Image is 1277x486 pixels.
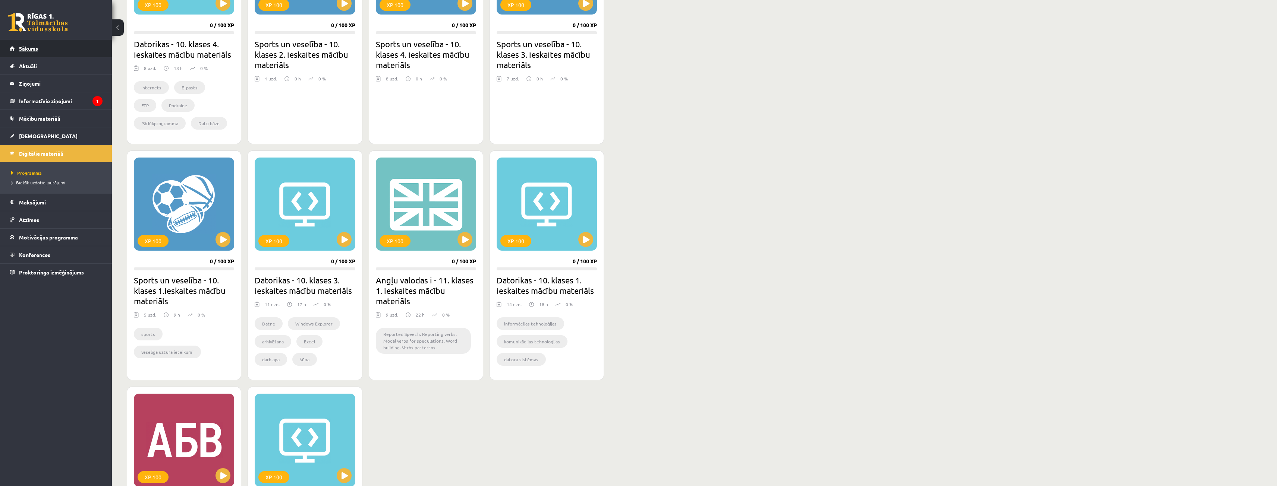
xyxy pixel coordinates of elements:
p: 17 h [297,301,306,308]
legend: Ziņojumi [19,75,103,92]
a: Atzīmes [10,211,103,228]
h2: Datorikas - 10. klases 1. ieskaites mācību materiāls [497,275,597,296]
li: Datu bāze [191,117,227,130]
div: 9 uzd. [386,311,398,323]
a: Sākums [10,40,103,57]
a: [DEMOGRAPHIC_DATA] [10,127,103,144]
a: Rīgas 1. Tālmācības vidusskola [8,13,68,32]
span: Motivācijas programma [19,234,78,241]
li: Datne [255,317,283,330]
p: 22 h [416,311,425,318]
p: 18 h [174,65,183,72]
div: XP 100 [138,471,169,483]
li: komunikācijas tehnoloģijas [497,335,567,348]
span: Konferences [19,251,50,258]
a: Biežāk uzdotie jautājumi [11,179,104,186]
p: 0 h [295,75,301,82]
a: Motivācijas programma [10,229,103,246]
div: XP 100 [258,471,289,483]
div: 8 uzd. [386,75,398,86]
h2: Angļu valodas i - 11. klases 1. ieskaites mācību materiāls [376,275,476,306]
h2: Sports un veselība - 10. klases 3. ieskaites mācību materiāls [497,39,597,70]
p: 18 h [539,301,548,308]
div: 1 uzd. [265,75,277,86]
a: Konferences [10,246,103,263]
a: Maksājumi [10,194,103,211]
a: Programma [11,169,104,176]
div: 7 uzd. [507,75,519,86]
a: Ziņojumi [10,75,103,92]
h2: Datorikas - 10. klases 3. ieskaites mācību materiāls [255,275,355,296]
div: 14 uzd. [507,301,522,312]
legend: Maksājumi [19,194,103,211]
li: Reported Speech. Reporting verbs. Modal verbs for speculations. Word building. Verbs pattertns. [376,328,471,354]
h2: Sports un veselība - 10. klases 1.ieskaites mācību materiāls [134,275,234,306]
li: Excel [296,335,323,348]
p: 0 % [442,311,450,318]
h2: Datorikas - 10. klases 4. ieskaites mācību materiāls [134,39,234,60]
p: 0 % [200,65,208,72]
div: 11 uzd. [265,301,280,312]
div: XP 100 [138,235,169,247]
a: Aktuāli [10,57,103,74]
p: 0 h [537,75,543,82]
a: Mācību materiāli [10,110,103,127]
p: 0 % [440,75,447,82]
span: Proktoringa izmēģinājums [19,269,84,276]
a: Proktoringa izmēģinājums [10,264,103,281]
li: darblapa [255,353,287,366]
div: 5 uzd. [144,311,156,323]
p: 0 h [416,75,422,82]
p: 0 % [560,75,568,82]
h2: Sports un veselība - 10. klases 2. ieskaites mācību materiāls [255,39,355,70]
p: 0 % [318,75,326,82]
a: Digitālie materiāli [10,145,103,162]
li: Internets [134,81,169,94]
span: Sākums [19,45,38,52]
span: [DEMOGRAPHIC_DATA] [19,133,78,139]
p: 9 h [174,311,180,318]
div: XP 100 [500,235,531,247]
span: Digitālie materiāli [19,150,63,157]
li: arhivēšana [255,335,291,348]
span: Aktuāli [19,63,37,69]
div: 8 uzd. [144,65,156,76]
li: FTP [134,99,156,112]
a: Informatīvie ziņojumi1 [10,92,103,109]
div: XP 100 [380,235,411,247]
span: Programma [11,170,42,176]
div: XP 100 [258,235,289,247]
li: Pārlūkprogramma [134,117,186,130]
li: informācijas tehnoloģijas [497,317,564,330]
legend: Informatīvie ziņojumi [19,92,103,109]
p: 0 % [198,311,205,318]
li: E-pasts [174,81,205,94]
li: datoru sistēmas [497,353,546,366]
li: šūna [292,353,317,366]
li: Windows Explorer [288,317,340,330]
i: 1 [92,96,103,106]
span: Atzīmes [19,216,39,223]
li: veselīga uztura ieteikumi [134,346,201,358]
span: Biežāk uzdotie jautājumi [11,180,65,185]
li: Podraide [161,99,195,112]
span: Mācību materiāli [19,115,60,122]
p: 0 % [324,301,331,308]
h2: Sports un veselība - 10. klases 4. ieskaites mācību materiāls [376,39,476,70]
p: 0 % [566,301,573,308]
li: sports [134,328,163,340]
